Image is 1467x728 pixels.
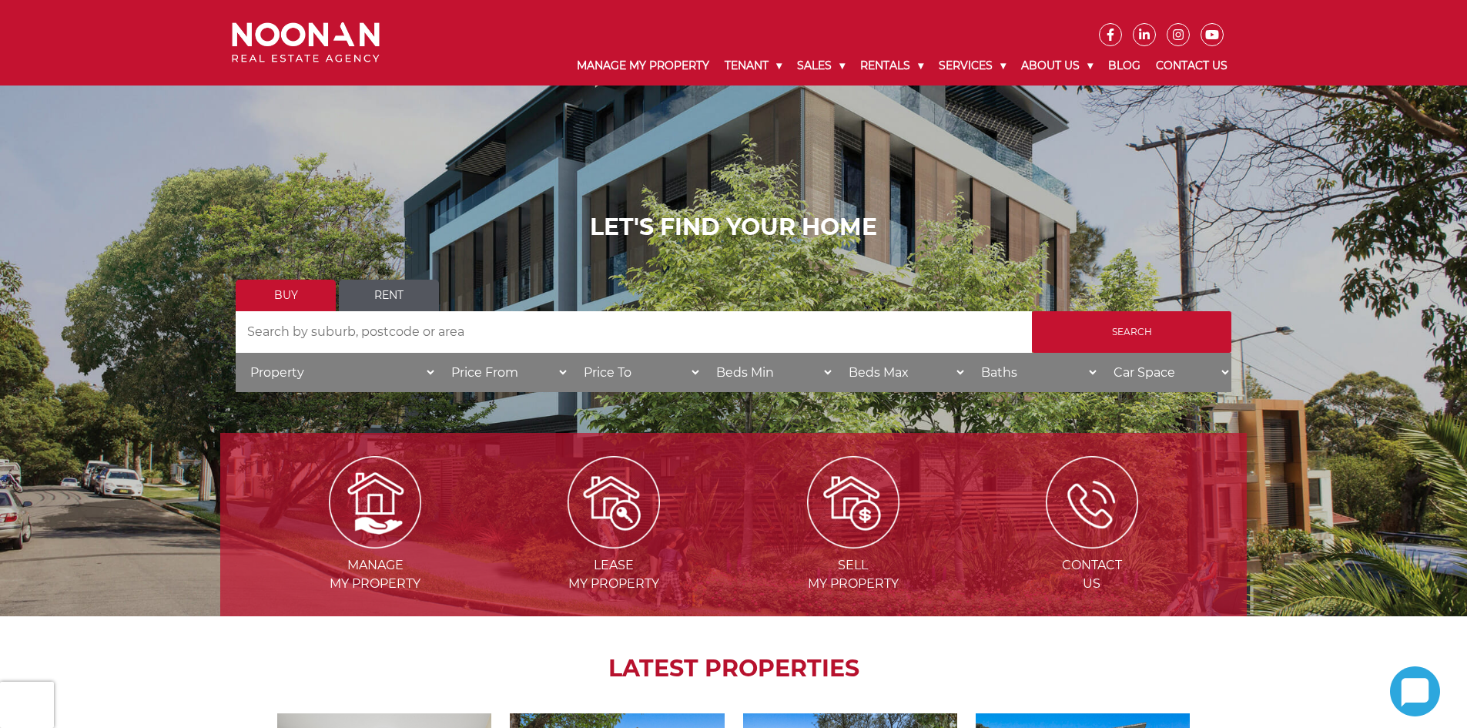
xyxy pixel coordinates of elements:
a: Sellmy Property [735,494,971,591]
a: Rent [339,280,439,311]
a: Buy [236,280,336,311]
img: Sell my property [807,456,899,549]
img: Manage my Property [329,456,421,549]
a: Sales [789,46,852,86]
img: Noonan Real Estate Agency [232,22,380,63]
a: About Us [1013,46,1100,86]
a: ContactUs [974,494,1210,591]
img: ICONS [1046,456,1138,549]
img: Lease my property [568,456,660,549]
a: Rentals [852,46,931,86]
span: Contact Us [974,556,1210,593]
h1: LET'S FIND YOUR HOME [236,213,1231,241]
a: Services [931,46,1013,86]
h2: LATEST PROPERTIES [259,655,1208,683]
a: Tenant [717,46,789,86]
span: Manage my Property [257,556,493,593]
input: Search [1032,311,1231,353]
a: Leasemy Property [496,494,732,591]
a: Contact Us [1148,46,1235,86]
span: Lease my Property [496,556,732,593]
a: Blog [1100,46,1148,86]
a: Manage My Property [569,46,717,86]
input: Search by suburb, postcode or area [236,311,1032,353]
a: Managemy Property [257,494,493,591]
span: Sell my Property [735,556,971,593]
